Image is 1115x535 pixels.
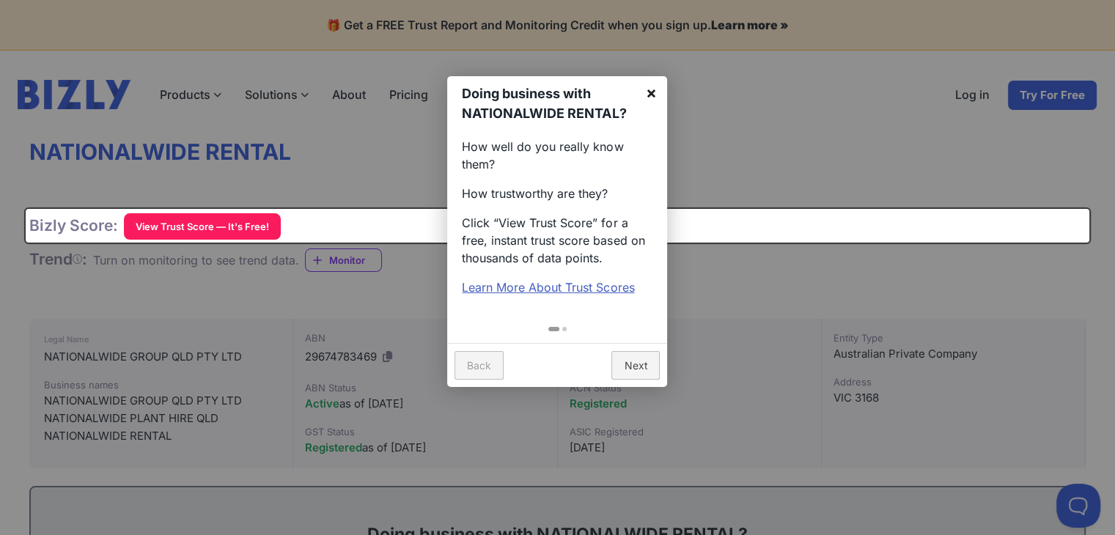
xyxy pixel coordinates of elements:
p: How well do you really know them? [462,138,652,173]
a: × [634,76,667,109]
a: Next [611,351,660,380]
a: Back [455,351,504,380]
p: How trustworthy are they? [462,185,652,202]
h1: Doing business with NATIONALWIDE RENTAL? [462,84,633,123]
a: Learn More About Trust Scores [462,280,634,295]
p: Click “View Trust Score” for a free, instant trust score based on thousands of data points. [462,214,652,267]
